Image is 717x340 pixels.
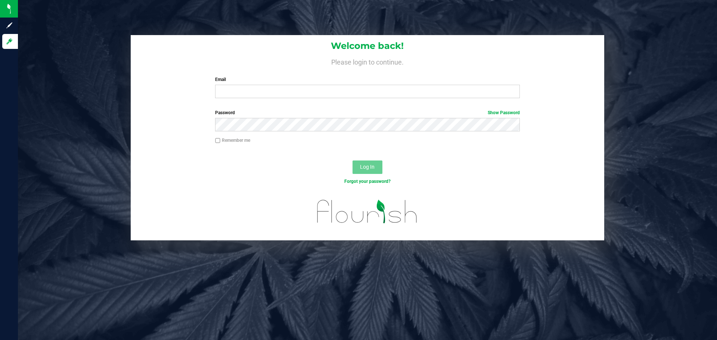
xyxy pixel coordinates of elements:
[488,110,520,115] a: Show Password
[308,193,426,231] img: flourish_logo.svg
[6,38,13,45] inline-svg: Log in
[131,41,604,51] h1: Welcome back!
[344,179,391,184] a: Forgot your password?
[215,137,250,144] label: Remember me
[131,57,604,66] h4: Please login to continue.
[360,164,375,170] span: Log In
[353,160,382,174] button: Log In
[215,110,235,115] span: Password
[215,138,220,143] input: Remember me
[6,22,13,29] inline-svg: Sign up
[215,76,519,83] label: Email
